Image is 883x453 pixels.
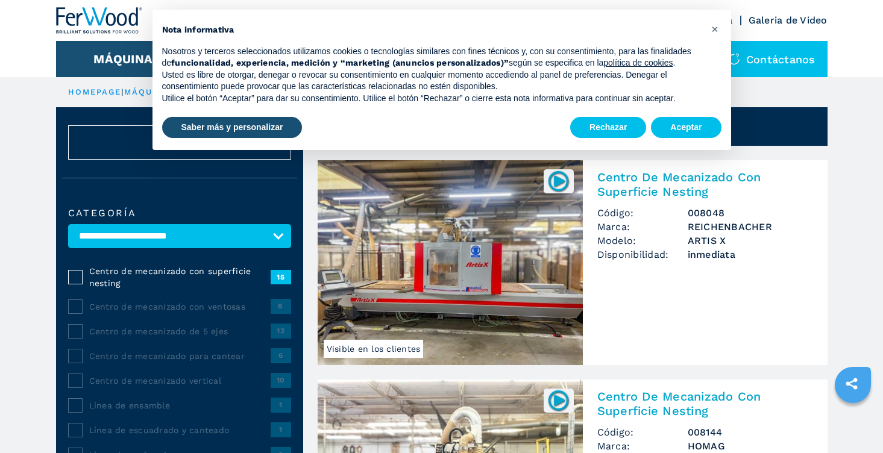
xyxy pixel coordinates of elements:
span: inmediata [688,248,813,261]
span: 6 [271,348,291,363]
h3: 008048 [688,206,813,220]
button: Máquinas [93,52,160,66]
span: Código: [597,206,688,220]
h3: 008144 [688,425,813,439]
label: categoría [68,208,291,218]
img: Ferwood [56,7,143,34]
h3: REICHENBACHER [688,220,813,234]
p: Usted es libre de otorgar, denegar o revocar su consentimiento en cualquier momento accediendo al... [162,69,702,93]
span: 10 [271,373,291,387]
img: 008144 [547,389,570,412]
span: 15 [271,270,291,284]
span: × [711,22,718,36]
span: Centro de mecanizado para cantear [89,350,271,362]
span: Centro de mecanizado vertical [89,375,271,387]
h2: Nota informativa [162,24,702,36]
a: política de cookies [603,58,673,67]
img: Centro De Mecanizado Con Superficie Nesting REICHENBACHER ARTIS X [318,160,583,365]
button: ResetBorrar [68,125,291,160]
span: Marca: [597,220,688,234]
p: Nosotros y terceros seleccionados utilizamos cookies o tecnologías similares con fines técnicos y... [162,46,702,69]
span: Código: [597,425,688,439]
span: Centro de mecanizado con superficie nesting [89,265,271,289]
span: 13 [271,323,291,338]
div: Contáctanos [716,41,828,77]
span: Marca: [597,439,688,453]
span: 1 [271,398,291,412]
span: 1 [271,422,291,437]
h2: Centro De Mecanizado Con Superficie Nesting [597,389,813,418]
span: 8 [271,299,291,313]
span: Disponibilidad: [597,248,688,261]
a: máquinas [124,87,177,96]
strong: funcionalidad, experiencia, medición y “marketing (anuncios personalizados)” [171,58,509,67]
button: Cerrar esta nota informativa [706,19,725,39]
h3: HOMAG [688,439,813,453]
span: Centro de mecanizado con ventosas [89,301,271,313]
p: Utilice el botón “Aceptar” para dar su consentimiento. Utilice el botón “Rechazar” o cierre esta ... [162,93,702,105]
span: Visible en los clientes [324,340,424,358]
h2: Centro De Mecanizado Con Superficie Nesting [597,170,813,199]
button: Rechazar [570,117,646,139]
button: Saber más y personalizar [162,117,303,139]
span: Línea de escuadrado y canteado [89,424,271,436]
a: Galeria de Video [749,14,828,26]
span: Centro de mecanizado de 5 ejes [89,325,271,337]
button: Aceptar [651,117,721,139]
a: Centro De Mecanizado Con Superficie Nesting REICHENBACHER ARTIS XVisible en los clientes008048Cen... [318,160,828,365]
a: sharethis [837,369,867,399]
a: HOMEPAGE [68,87,122,96]
span: Línea de ensamble [89,399,271,411]
span: Modelo: [597,234,688,248]
h3: ARTIS X [688,234,813,248]
span: | [121,87,124,96]
img: 008048 [547,169,570,193]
